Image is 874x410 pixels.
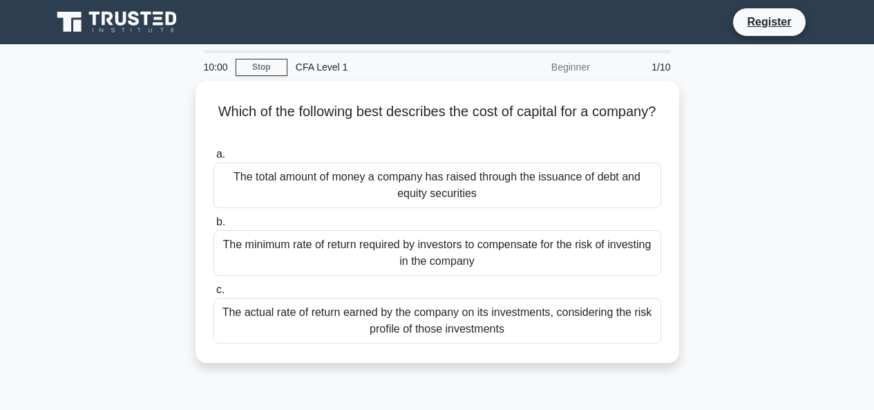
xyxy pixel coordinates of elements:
span: c. [216,283,225,295]
a: Stop [236,59,287,76]
div: Beginner [477,53,598,81]
div: 10:00 [196,53,236,81]
div: The actual rate of return earned by the company on its investments, considering the risk profile ... [213,298,661,344]
div: The minimum rate of return required by investors to compensate for the risk of investing in the c... [213,230,661,276]
div: The total amount of money a company has raised through the issuance of debt and equity securities [213,162,661,208]
h5: Which of the following best describes the cost of capital for a company? [212,103,663,138]
div: CFA Level 1 [287,53,477,81]
a: Register [739,13,799,30]
div: 1/10 [598,53,679,81]
span: a. [216,148,225,160]
span: b. [216,216,225,227]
